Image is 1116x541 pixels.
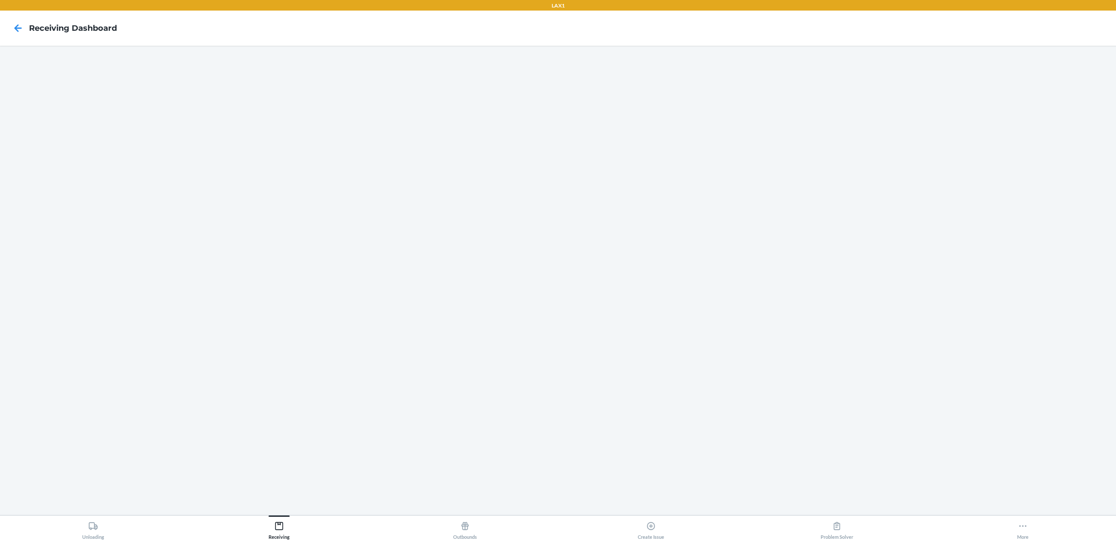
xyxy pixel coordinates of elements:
button: Problem Solver [744,515,930,540]
p: LAX1 [552,2,565,10]
div: Unloading [82,518,104,540]
div: Outbounds [453,518,477,540]
h4: Receiving dashboard [29,22,117,34]
div: Problem Solver [821,518,853,540]
div: Receiving [269,518,290,540]
button: More [930,515,1116,540]
div: Create Issue [638,518,664,540]
iframe: Receiving dashboard [7,53,1109,508]
button: Outbounds [372,515,558,540]
div: More [1017,518,1029,540]
button: Create Issue [558,515,744,540]
button: Receiving [186,515,372,540]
